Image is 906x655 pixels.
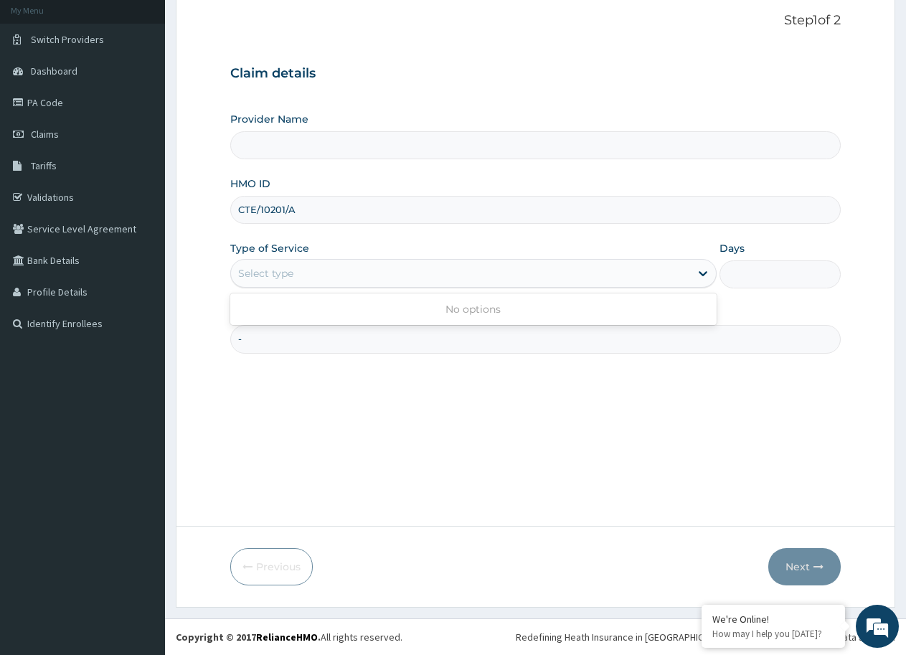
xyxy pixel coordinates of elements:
[27,72,58,108] img: d_794563401_company_1708531726252_794563401
[712,628,834,640] p: How may I help you today?
[256,631,318,644] a: RelianceHMO
[230,176,270,191] label: HMO ID
[230,296,716,322] div: No options
[230,13,841,29] p: Step 1 of 2
[165,618,906,655] footer: All rights reserved.
[7,392,273,442] textarea: Type your message and hit 'Enter'
[230,112,308,126] label: Provider Name
[712,613,834,626] div: We're Online!
[235,7,270,42] div: Minimize live chat window
[230,241,309,255] label: Type of Service
[75,80,241,99] div: Chat with us now
[83,181,198,326] span: We're online!
[719,241,745,255] label: Days
[31,128,59,141] span: Claims
[31,159,57,172] span: Tariffs
[230,196,841,224] input: Enter HMO ID
[176,631,321,644] strong: Copyright © 2017 .
[230,66,841,82] h3: Claim details
[31,33,104,46] span: Switch Providers
[230,325,841,353] input: Enter Name
[31,65,77,77] span: Dashboard
[516,630,895,644] div: Redefining Heath Insurance in [GEOGRAPHIC_DATA] using Telemedicine and Data Science!
[238,266,293,281] div: Select type
[230,548,313,585] button: Previous
[768,548,841,585] button: Next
